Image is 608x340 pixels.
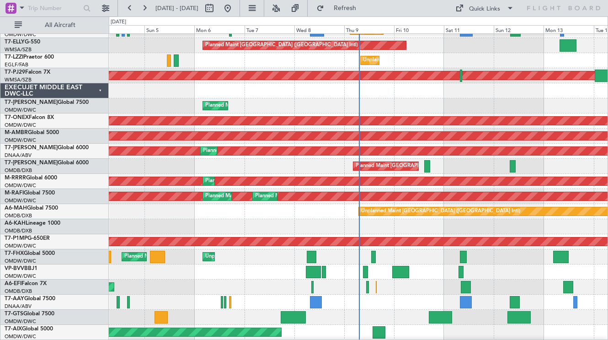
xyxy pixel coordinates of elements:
a: T7-FHXGlobal 5000 [5,251,55,256]
button: Refresh [312,1,367,16]
span: [DATE] - [DATE] [155,4,198,12]
div: [DATE] [111,18,126,26]
a: OMDW/DWC [5,258,36,264]
span: T7-P1MP [5,236,27,241]
div: Sun 5 [144,25,194,33]
div: Planned Maint [GEOGRAPHIC_DATA] (Seletar) [124,250,232,264]
span: Refresh [326,5,364,11]
a: OMDW/DWC [5,31,36,38]
span: T7-[PERSON_NAME] [5,100,58,105]
div: Planned Maint [GEOGRAPHIC_DATA] ([GEOGRAPHIC_DATA] Intl) [356,159,508,173]
a: T7-P1MPG-650ER [5,236,50,241]
input: Trip Number [28,1,80,15]
a: OMDB/DXB [5,212,32,219]
div: Sat 11 [444,25,494,33]
span: A6-KAH [5,221,26,226]
a: OMDW/DWC [5,182,36,189]
div: Planned Maint Dubai (Al Maktoum Intl) [205,174,295,188]
span: T7-GTS [5,311,23,317]
a: OMDB/DXB [5,167,32,174]
span: M-RAFI [5,190,24,196]
a: T7-AAYGlobal 7500 [5,296,55,302]
span: T7-AAY [5,296,24,302]
span: T7-ONEX [5,115,29,120]
a: T7-LZZIPraetor 600 [5,54,54,60]
span: T7-PJ29 [5,70,25,75]
div: Mon 6 [194,25,244,33]
a: OMDW/DWC [5,107,36,113]
a: A6-MAHGlobal 7500 [5,205,58,211]
a: DNAA/ABV [5,303,32,310]
div: Quick Links [469,5,500,14]
a: M-RRRRGlobal 6000 [5,175,57,181]
div: Unplanned Maint [GEOGRAPHIC_DATA] ([GEOGRAPHIC_DATA]) [363,54,513,67]
div: Planned Maint [GEOGRAPHIC_DATA] ([GEOGRAPHIC_DATA] Intl) [205,38,358,52]
div: Planned Maint Dubai (Al Maktoum Intl) [205,99,295,113]
a: OMDW/DWC [5,318,36,325]
a: T7-GTSGlobal 7500 [5,311,54,317]
span: A6-MAH [5,205,27,211]
a: T7-[PERSON_NAME]Global 6000 [5,145,89,151]
div: Tue 7 [245,25,294,33]
div: Mon 13 [544,25,593,33]
a: WMSA/SZB [5,76,32,83]
a: T7-[PERSON_NAME]Global 6000 [5,160,89,166]
span: T7-[PERSON_NAME] [5,160,58,166]
a: OMDW/DWC [5,243,36,249]
span: A6-EFI [5,281,21,286]
a: T7-[PERSON_NAME]Global 7500 [5,100,89,105]
a: WMSA/SZB [5,46,32,53]
a: M-AMBRGlobal 5000 [5,130,59,135]
a: OMDW/DWC [5,333,36,340]
span: M-AMBR [5,130,28,135]
a: A6-KAHLineage 1000 [5,221,60,226]
div: Planned Maint Dubai (Al Maktoum Intl) [205,189,295,203]
a: M-RAFIGlobal 7500 [5,190,55,196]
a: VP-BVVBBJ1 [5,266,37,271]
a: OMDW/DWC [5,137,36,144]
a: T7-AIXGlobal 5000 [5,326,53,332]
div: Thu 9 [344,25,394,33]
a: EGLF/FAB [5,61,28,68]
a: DNAA/ABV [5,152,32,159]
a: A6-EFIFalcon 7X [5,281,47,286]
button: All Aircraft [10,18,99,32]
a: T7-ELLYG-550 [5,39,40,45]
a: OMDW/DWC [5,273,36,280]
span: T7-FHX [5,251,24,256]
a: OMDW/DWC [5,122,36,129]
span: All Aircraft [24,22,96,28]
div: Planned Maint Dubai (Al Maktoum Intl) [203,144,293,158]
div: Unplanned Maint [GEOGRAPHIC_DATA] ([GEOGRAPHIC_DATA] Intl) [361,205,520,218]
a: OMDB/DXB [5,288,32,295]
a: OMDB/DXB [5,227,32,234]
span: VP-BVV [5,266,24,271]
span: M-RRRR [5,175,26,181]
div: Sat 4 [95,25,144,33]
a: T7-ONEXFalcon 8X [5,115,54,120]
a: T7-PJ29Falcon 7X [5,70,50,75]
div: Unplanned Maint [GEOGRAPHIC_DATA] (Al Maktoum Intl) [205,250,341,264]
span: T7-AIX [5,326,22,332]
div: Wed 8 [294,25,344,33]
div: Fri 10 [394,25,444,33]
span: T7-LZZI [5,54,23,60]
button: Quick Links [451,1,518,16]
span: T7-ELLY [5,39,25,45]
a: OMDW/DWC [5,197,36,204]
div: Planned Maint Dubai (Al Maktoum Intl) [255,189,345,203]
span: T7-[PERSON_NAME] [5,145,58,151]
div: Sun 12 [494,25,544,33]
